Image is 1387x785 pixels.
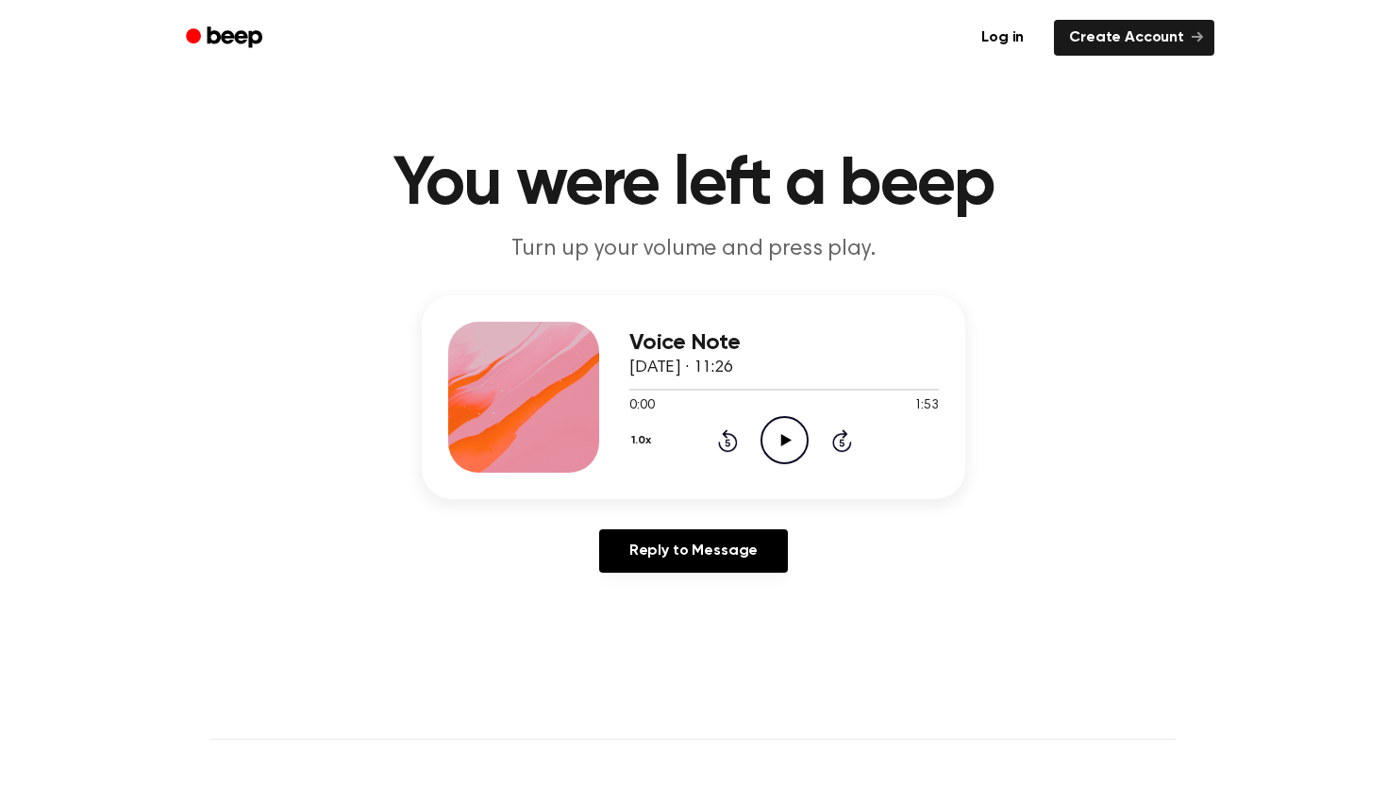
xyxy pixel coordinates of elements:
button: 1.0x [629,425,658,457]
span: 0:00 [629,396,654,416]
span: 1:53 [914,396,939,416]
h1: You were left a beep [210,151,1177,219]
a: Beep [173,20,279,57]
h3: Voice Note [629,330,939,356]
p: Turn up your volume and press play. [331,234,1056,265]
a: Log in [962,16,1043,59]
span: [DATE] · 11:26 [629,359,733,376]
a: Create Account [1054,20,1214,56]
a: Reply to Message [599,529,788,573]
